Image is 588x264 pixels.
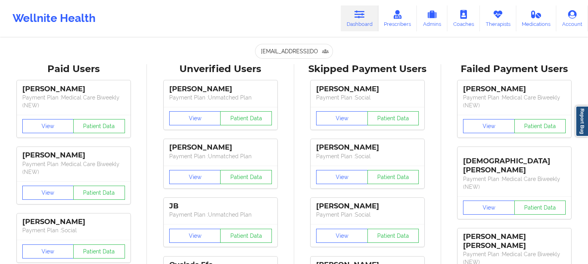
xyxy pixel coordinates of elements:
div: [PERSON_NAME] [22,151,125,160]
button: View [169,170,221,184]
div: [PERSON_NAME] [316,202,419,211]
div: Skipped Payment Users [300,63,436,75]
button: Patient Data [73,119,125,133]
div: [PERSON_NAME] [PERSON_NAME] [463,232,566,250]
button: View [169,229,221,243]
a: Therapists [480,5,516,31]
div: JB [169,202,272,211]
a: Account [556,5,588,31]
button: Patient Data [367,111,419,125]
p: Payment Plan : Social [316,94,419,101]
button: View [316,170,368,184]
div: [DEMOGRAPHIC_DATA][PERSON_NAME] [463,151,566,175]
a: Report Bug [575,106,588,137]
p: Payment Plan : Social [22,226,125,234]
div: [PERSON_NAME] [169,143,272,152]
a: Prescribers [378,5,417,31]
div: [PERSON_NAME] [22,217,125,226]
div: Paid Users [5,63,141,75]
p: Payment Plan : Social [316,152,419,160]
button: Patient Data [367,229,419,243]
button: View [22,244,74,259]
p: Payment Plan : Unmatched Plan [169,152,272,160]
div: [PERSON_NAME] [463,85,566,94]
p: Payment Plan : Medical Care Biweekly (NEW) [463,94,566,109]
div: Failed Payment Users [447,63,583,75]
button: View [463,201,515,215]
button: View [316,111,368,125]
button: View [463,119,515,133]
p: Payment Plan : Medical Care Biweekly (NEW) [22,94,125,109]
button: Patient Data [514,119,566,133]
div: [PERSON_NAME] [316,85,419,94]
p: Payment Plan : Unmatched Plan [169,211,272,219]
p: Payment Plan : Unmatched Plan [169,94,272,101]
button: Patient Data [514,201,566,215]
a: Admins [417,5,447,31]
div: [PERSON_NAME] [22,85,125,94]
p: Payment Plan : Medical Care Biweekly (NEW) [22,160,125,176]
button: Patient Data [220,170,272,184]
button: Patient Data [367,170,419,184]
a: Dashboard [341,5,378,31]
button: View [169,111,221,125]
p: Payment Plan : Medical Care Biweekly (NEW) [463,175,566,191]
button: Patient Data [73,244,125,259]
button: View [22,119,74,133]
button: Patient Data [73,186,125,200]
a: Coaches [447,5,480,31]
button: View [22,186,74,200]
button: View [316,229,368,243]
div: [PERSON_NAME] [316,143,419,152]
button: Patient Data [220,229,272,243]
p: Payment Plan : Social [316,211,419,219]
a: Medications [516,5,557,31]
div: Unverified Users [152,63,288,75]
button: Patient Data [220,111,272,125]
div: [PERSON_NAME] [169,85,272,94]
